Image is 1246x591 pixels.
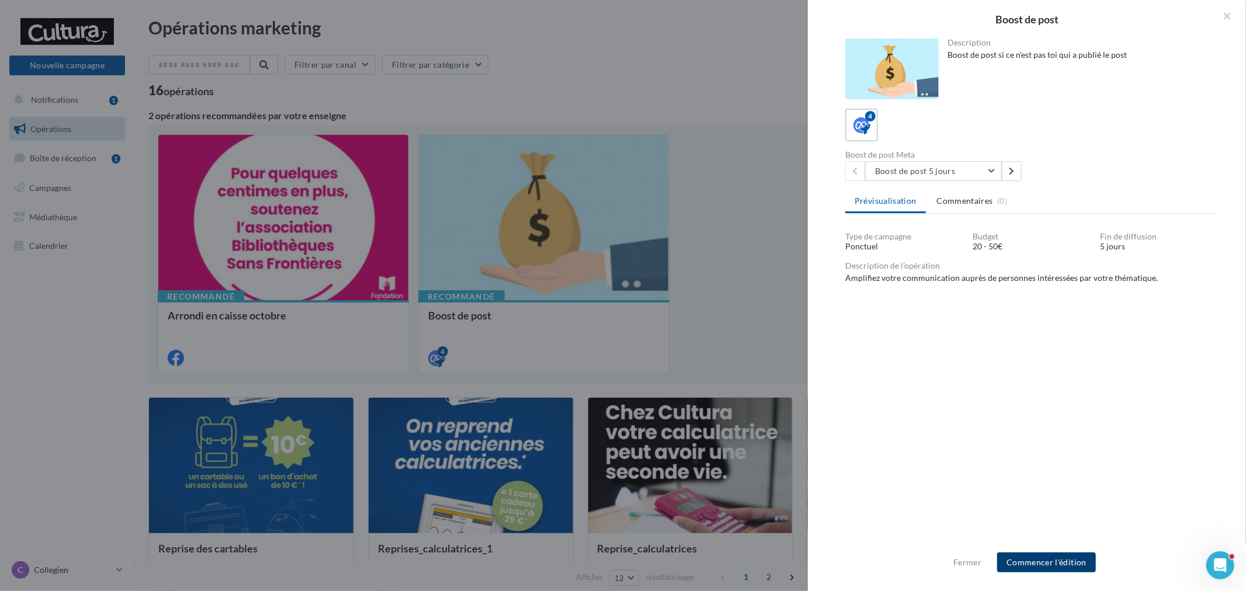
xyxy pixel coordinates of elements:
div: Budget [973,232,1091,241]
div: Boost de post [827,14,1227,25]
div: 20 - 50€ [973,241,1091,252]
span: Commentaires [937,195,993,207]
button: Fermer [949,555,986,569]
div: 5 jours [1100,241,1218,252]
div: Type de campagne [845,232,963,241]
div: Fin de diffusion [1100,232,1218,241]
div: Boost de post Meta [845,151,1027,159]
iframe: Intercom live chat [1206,551,1234,579]
span: (0) [997,196,1007,206]
div: 4 [865,111,876,121]
button: Commencer l'édition [997,552,1096,572]
div: Description [948,39,1209,47]
div: Description de l’opération [845,262,1218,270]
div: Boost de post si ce n'est pas toi qui a publié le post [948,49,1209,61]
div: Ponctuel [845,241,963,252]
button: Boost de post 5 jours [865,161,1002,181]
div: Amplifiez votre communication auprès de personnes intéressées par votre thématique. [845,272,1218,284]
